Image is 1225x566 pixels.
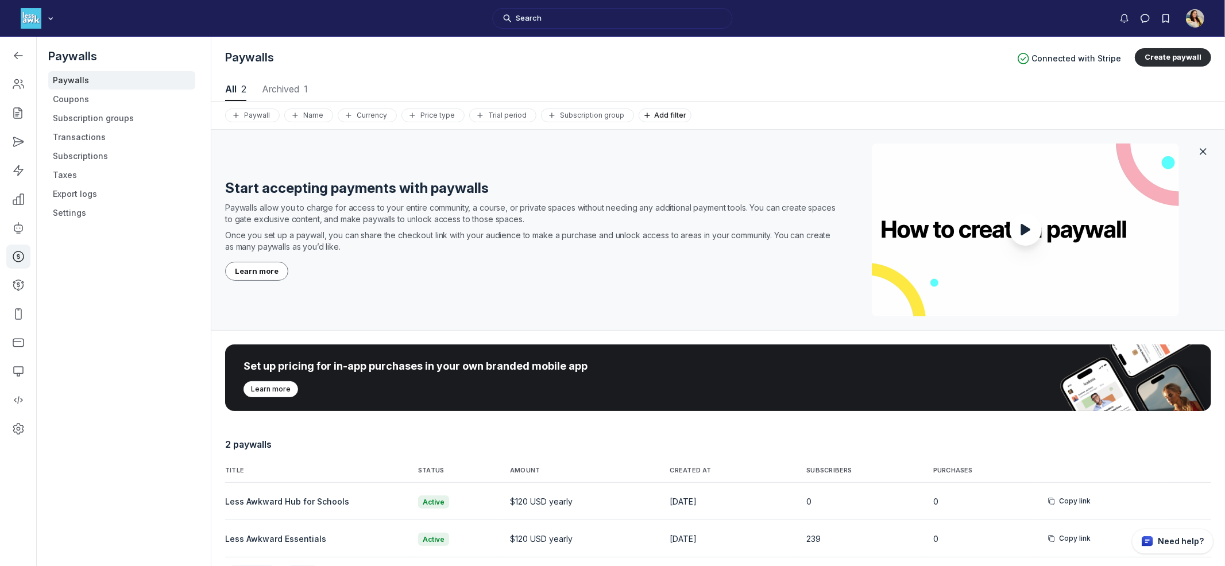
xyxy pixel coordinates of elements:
[211,37,1225,102] header: Page Header
[241,83,246,95] span: 2
[48,128,195,146] a: Transactions
[225,534,326,544] span: Less Awkward Essentials
[1156,8,1176,29] button: Bookmarks
[401,108,465,122] button: Price type
[418,533,449,546] span: Active
[1186,9,1204,28] button: User menu options
[806,534,821,544] a: 239
[48,90,195,108] a: Coupons
[510,467,540,475] span: AMOUNT
[304,83,308,95] span: 1
[48,147,195,165] a: Subscriptions
[418,495,449,509] span: Active
[933,497,938,506] a: 0
[48,48,195,64] h5: Paywalls
[510,497,573,506] span: $120 USD yearly
[670,467,712,475] span: Created at
[260,84,310,94] span: Archived
[225,202,840,225] p: Paywalls allow you to charge for access to your entire community, a course, or private spaces wit...
[225,108,280,122] button: Paywall
[343,111,392,120] div: Currency
[510,534,573,544] span: $120 USD yearly
[1135,8,1156,29] button: Direct messages
[230,111,275,120] div: Paywall
[1060,534,1091,543] span: Copy link
[225,439,272,450] span: 2 paywalls
[493,8,733,29] button: Search
[21,8,41,29] img: Less Awkward Hub logo
[225,230,840,253] p: Once you set up a paywall, you can share the checkout link with your audience to make a purchase ...
[806,497,811,506] a: 0
[289,111,328,120] div: Name
[244,358,718,374] div: Set up pricing for in-app purchases in your own branded mobile app
[48,185,195,203] a: Export logs
[546,111,629,120] div: Subscription group
[225,497,349,506] span: Less Awkward Hub for Schools
[407,111,459,120] div: Price type
[260,78,310,101] button: Archived1
[48,166,195,184] a: Taxes
[225,262,288,280] button: Learn more
[1158,536,1204,547] p: Need help?
[1135,48,1211,67] button: Create paywall
[21,7,56,30] button: Less Awkward Hub logo
[48,109,195,127] a: Subscription groups
[284,108,333,122] button: Name
[418,467,444,475] span: STATUS
[1132,529,1214,554] button: Circle support widget
[338,108,397,122] button: Currency
[654,111,691,119] span: Add filter
[1060,497,1091,506] span: Copy link
[806,467,852,475] span: Subscribers
[1114,8,1135,29] button: Notifications
[670,497,697,506] time: [DATE]
[469,108,536,122] button: Trial period
[48,71,195,90] a: Paywalls
[225,179,489,197] h4: Start accepting payments with paywalls
[225,78,246,101] button: All2
[474,111,531,120] div: Trial period
[1195,144,1211,160] button: Close
[933,467,973,475] span: Purchases
[933,534,938,544] a: 0
[1048,495,1091,507] button: Copy link
[225,84,246,94] span: All
[1048,533,1091,544] button: Copy link
[225,49,1008,65] h1: Paywalls
[244,381,298,397] button: Learn more
[225,467,244,475] span: TITLE
[639,108,691,122] button: Add filter
[48,204,195,222] a: Settings
[670,534,697,544] time: [DATE]
[541,108,634,122] button: Subscription group
[1031,53,1121,64] span: Connected with Stripe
